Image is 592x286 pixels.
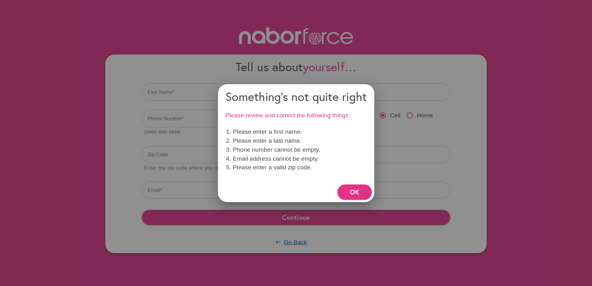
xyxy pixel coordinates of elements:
li: Please enter a valid zip code. [233,163,359,172]
p: Please review and correct the following things: [225,111,367,120]
li: Phone number cannot be empty. [233,145,359,154]
li: Please enter a last name. [233,136,359,145]
li: Please enter a first name. [233,128,359,136]
span: OK [350,186,359,197]
li: Email address cannot be empty. [233,154,359,163]
button: OK [337,184,372,199]
h4: Something's not quite right [225,89,367,104]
